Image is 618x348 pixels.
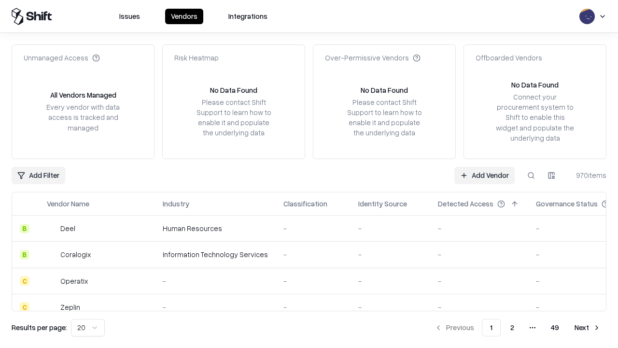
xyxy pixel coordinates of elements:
[47,302,56,312] img: Zeplin
[283,276,343,286] div: -
[438,223,520,233] div: -
[438,249,520,260] div: -
[163,249,268,260] div: Information Technology Services
[511,80,559,90] div: No Data Found
[358,302,422,312] div: -
[163,199,189,209] div: Industry
[47,199,89,209] div: Vendor Name
[174,53,219,63] div: Risk Heatmap
[361,85,408,95] div: No Data Found
[165,9,203,24] button: Vendors
[476,53,542,63] div: Offboarded Vendors
[163,223,268,233] div: Human Resources
[20,250,29,260] div: B
[210,85,257,95] div: No Data Found
[568,170,606,180] div: 970 items
[60,249,91,260] div: Coralogix
[438,199,493,209] div: Detected Access
[358,276,422,286] div: -
[47,250,56,260] img: Coralogix
[283,302,343,312] div: -
[47,224,56,233] img: Deel
[283,199,327,209] div: Classification
[358,199,407,209] div: Identity Source
[438,276,520,286] div: -
[20,276,29,286] div: C
[47,276,56,286] img: Operatix
[283,249,343,260] div: -
[60,223,75,233] div: Deel
[60,302,80,312] div: Zeplin
[482,319,501,336] button: 1
[20,224,29,233] div: B
[60,276,88,286] div: Operatix
[223,9,273,24] button: Integrations
[113,9,146,24] button: Issues
[569,319,606,336] button: Next
[344,97,424,138] div: Please contact Shift Support to learn how to enable it and populate the underlying data
[543,319,567,336] button: 49
[12,322,67,333] p: Results per page:
[24,53,100,63] div: Unmanaged Access
[358,249,422,260] div: -
[283,223,343,233] div: -
[503,319,522,336] button: 2
[325,53,421,63] div: Over-Permissive Vendors
[454,167,515,184] a: Add Vendor
[20,302,29,312] div: C
[438,302,520,312] div: -
[43,102,123,132] div: Every vendor with data access is tracked and managed
[536,199,598,209] div: Governance Status
[194,97,274,138] div: Please contact Shift Support to learn how to enable it and populate the underlying data
[495,92,575,143] div: Connect your procurement system to Shift to enable this widget and populate the underlying data
[12,167,65,184] button: Add Filter
[429,319,606,336] nav: pagination
[163,302,268,312] div: -
[163,276,268,286] div: -
[50,90,116,100] div: All Vendors Managed
[358,223,422,233] div: -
